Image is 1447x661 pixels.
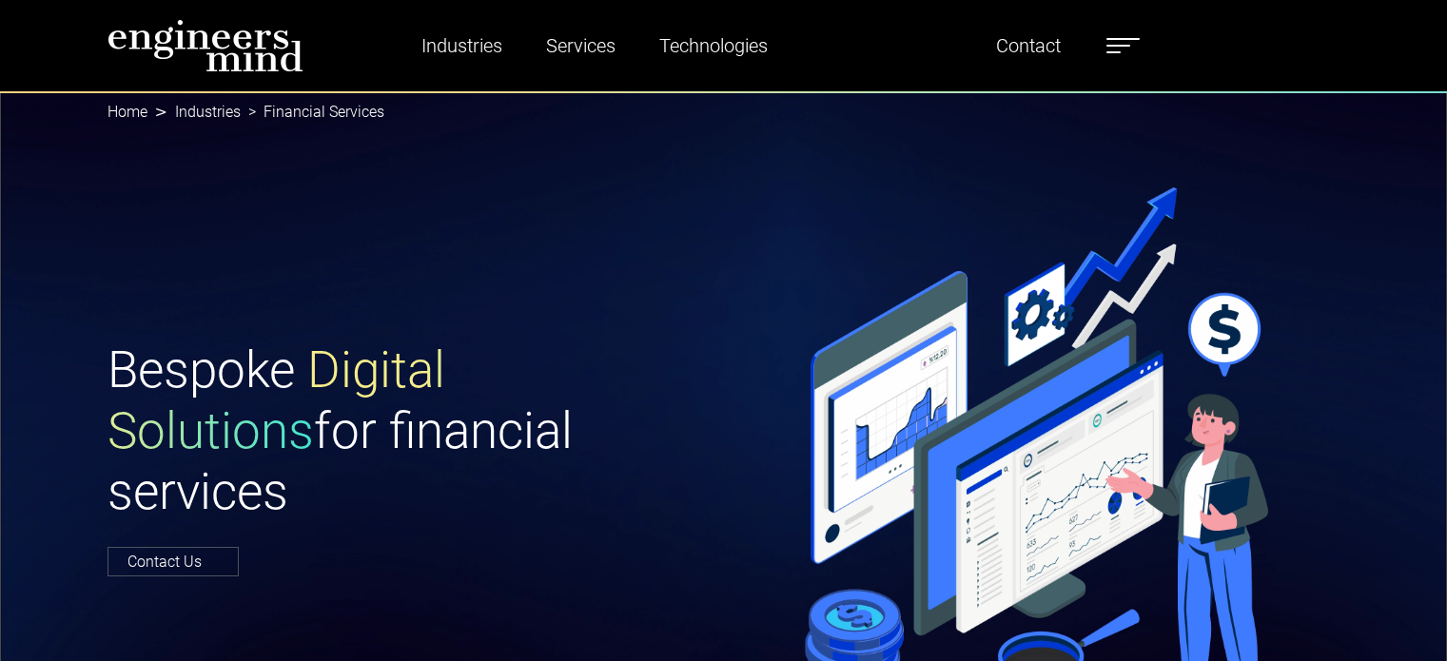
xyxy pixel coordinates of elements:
a: Industries [175,103,241,121]
li: Financial Services [241,101,384,124]
a: Contact Us [108,547,239,576]
nav: breadcrumb [108,91,1340,133]
a: Technologies [652,24,775,68]
a: Services [538,24,623,68]
h1: Bespoke for financial services [108,340,713,522]
img: logo [108,19,303,72]
a: Contact [988,24,1068,68]
a: Home [108,103,147,121]
span: Digital Solutions [108,340,445,460]
a: Industries [414,24,510,68]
